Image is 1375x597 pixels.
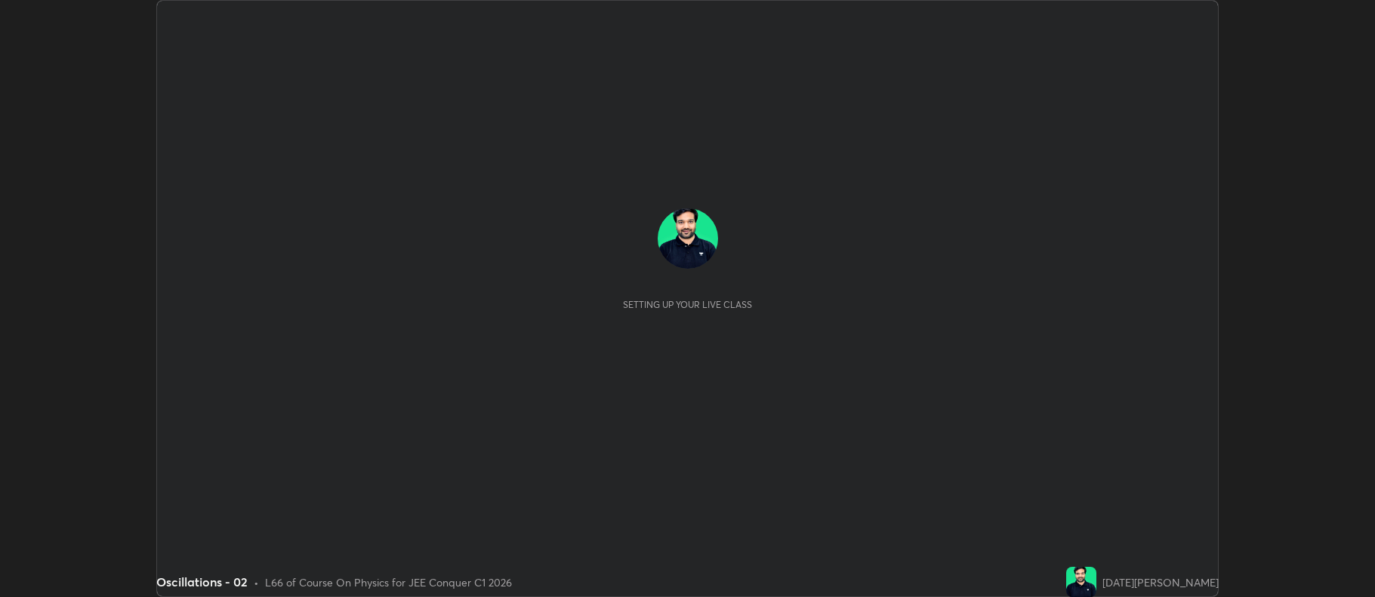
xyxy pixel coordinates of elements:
[1066,567,1096,597] img: 332c5dbf4175476c80717257161a937d.jpg
[1102,574,1219,590] div: [DATE][PERSON_NAME]
[265,574,512,590] div: L66 of Course On Physics for JEE Conquer C1 2026
[156,573,248,591] div: Oscillations - 02
[658,208,718,269] img: 332c5dbf4175476c80717257161a937d.jpg
[254,574,259,590] div: •
[623,299,752,310] div: Setting up your live class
